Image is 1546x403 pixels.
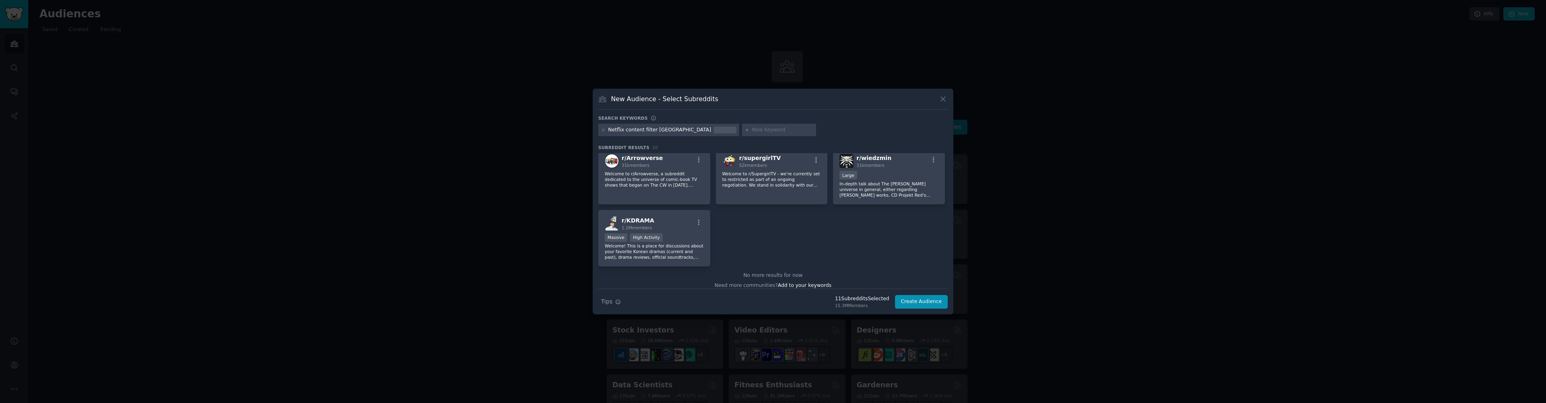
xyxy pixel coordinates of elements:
div: Large [839,171,857,179]
span: 10 [652,145,658,150]
span: r/ wiedzmin [856,155,891,161]
span: r/ KDRAMA [622,217,654,224]
img: KDRAMA [605,216,619,231]
p: Welcome to r/Arrowverse, a subreddit dedicated to the universe of comic-book TV shows that began ... [605,171,704,188]
button: Create Audience [895,295,948,309]
span: 31k members [622,163,649,168]
div: Massive [605,233,627,242]
div: Need more communities? [598,279,948,289]
span: r/ supergirlTV [739,155,781,161]
p: In-depth talk about The [PERSON_NAME] universe in general, either regarding [PERSON_NAME] works, ... [839,181,938,198]
h3: Search keywords [598,115,648,121]
img: wiedzmin [839,154,854,168]
p: Welcome! This is a place for discussions about your favorite Korean dramas (current and past), dr... [605,243,704,260]
img: supergirlTV [722,154,736,168]
span: Add to your keywords [778,283,831,288]
span: 1.1M members [622,225,652,230]
span: 31k members [856,163,884,168]
p: Welcome to r/SupergirlTV - we're currently set to restricted as part of an ongoing negotiation. W... [722,171,821,188]
input: New Keyword [752,127,813,134]
div: 11 Subreddit s Selected [835,295,889,303]
button: Tips [598,295,624,309]
div: Netflix content filter [GEOGRAPHIC_DATA] [608,127,711,134]
span: 52k members [739,163,767,168]
span: Subreddit Results [598,145,649,150]
div: 15.3M Members [835,303,889,308]
div: No more results for now [598,272,948,279]
img: Arrowverse [605,154,619,168]
span: r/ Arrowverse [622,155,663,161]
div: High Activity [630,233,663,242]
h3: New Audience - Select Subreddits [611,95,718,103]
span: Tips [601,297,612,306]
